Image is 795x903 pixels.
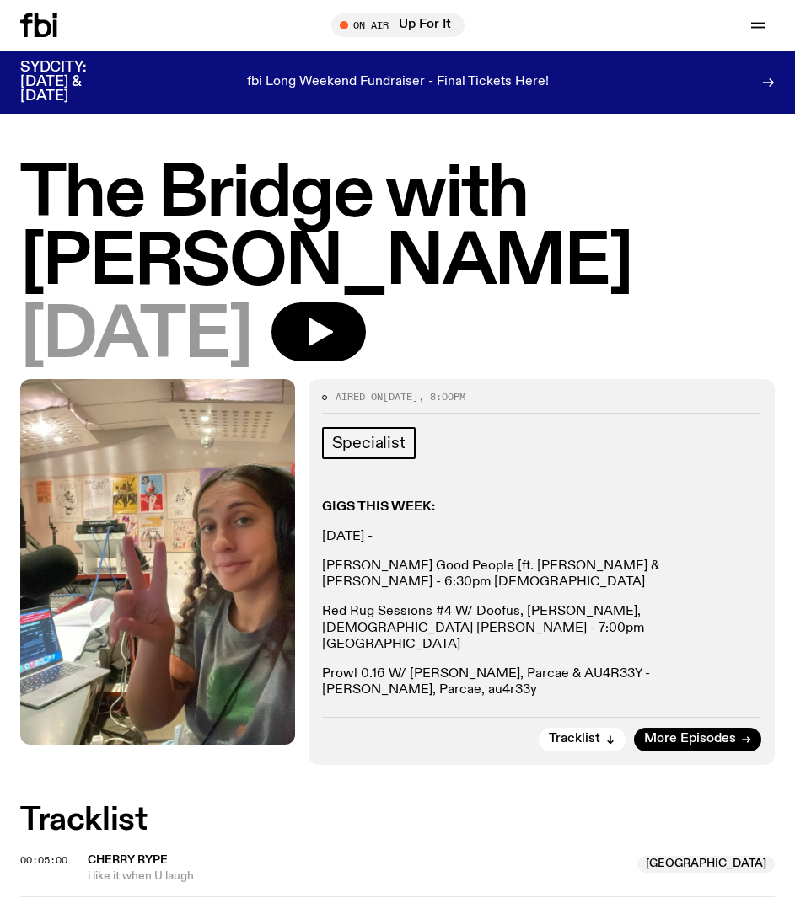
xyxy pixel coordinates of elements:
span: i like it when U laugh [88,868,627,884]
span: [GEOGRAPHIC_DATA] [637,856,775,873]
span: , 8:00pm [418,390,465,403]
h3: SYDCITY: [DATE] & [DATE] [20,61,128,104]
a: Specialist [322,427,416,459]
strong: GIGS THIS WEEK: [322,500,435,514]
p: Red Rug Sessions #4 W/ Doofus, [PERSON_NAME], [DEMOGRAPHIC_DATA] [PERSON_NAME] - 7:00pm [GEOGRAPH... [322,604,761,653]
p: [DATE] - [322,529,761,545]
span: Specialist [332,434,406,452]
button: On AirUp For It [331,13,465,37]
span: [DATE] [383,390,418,403]
span: More Episodes [644,733,736,745]
p: Prowl 0.16 W/ [PERSON_NAME], Parcae & AU4R33Y - [PERSON_NAME], Parcae, au4r33y [322,666,761,698]
h1: The Bridge with [PERSON_NAME] [20,161,775,297]
button: 00:05:00 [20,856,67,865]
span: Aired on [336,390,383,403]
span: 00:05:00 [20,853,67,867]
span: Tracklist [549,733,600,745]
p: fbi Long Weekend Fundraiser - Final Tickets Here! [247,75,549,90]
span: Cherry Rype [88,854,168,866]
p: [PERSON_NAME] Good People [ft. [PERSON_NAME] & [PERSON_NAME] - 6:30pm [DEMOGRAPHIC_DATA] [322,558,761,590]
h2: Tracklist [20,805,775,836]
button: Tracklist [539,728,626,751]
span: [DATE] [20,302,251,371]
a: More Episodes [634,728,761,751]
